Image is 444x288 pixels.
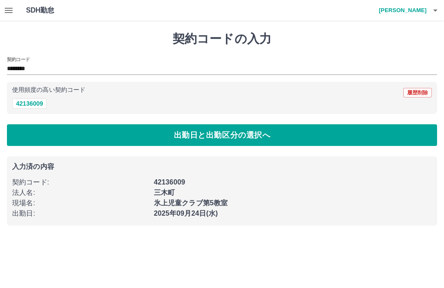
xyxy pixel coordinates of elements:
b: 氷上児童クラブ第5教室 [154,199,228,207]
b: 2025年09月24日(水) [154,210,218,217]
b: 三木町 [154,189,175,196]
b: 42136009 [154,178,185,186]
button: 42136009 [12,98,47,109]
h1: 契約コードの入力 [7,32,437,46]
button: 履歴削除 [403,88,432,97]
p: 使用頻度の高い契約コード [12,87,85,93]
h2: 契約コード [7,56,30,63]
button: 出勤日と出勤区分の選択へ [7,124,437,146]
p: 現場名 : [12,198,149,208]
p: 入力済の内容 [12,163,432,170]
p: 出勤日 : [12,208,149,219]
p: 法人名 : [12,188,149,198]
p: 契約コード : [12,177,149,188]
